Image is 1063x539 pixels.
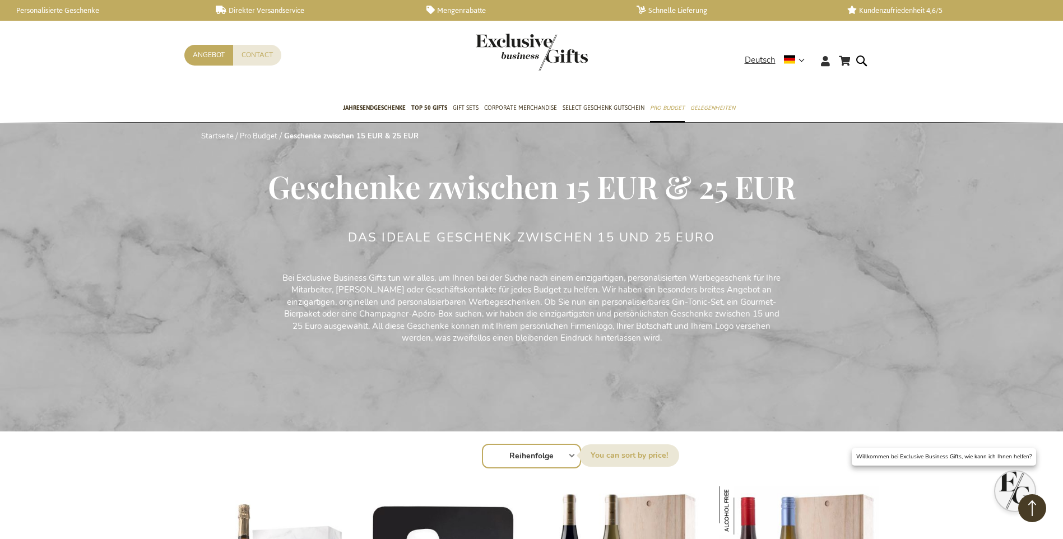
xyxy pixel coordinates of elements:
label: Sortieren nach [579,444,679,467]
span: TOP 50 Gifts [411,102,447,114]
a: Mengenrabatte [426,6,619,15]
a: Kundenzufriedenheit 4,6/5 [847,6,1039,15]
a: Contact [233,45,281,66]
span: Geschenke zwischen 15 EUR & 25 EUR [268,165,796,207]
img: Divin Alkoholfreier Wein Duo [719,486,767,535]
div: Deutsch [745,54,812,67]
span: Jahresendgeschenke [343,102,406,114]
span: Corporate Merchandise [484,102,557,114]
p: Bei Exclusive Business Gifts tun wir alles, um Ihnen bei der Suche nach einem einzigartigen, pers... [280,272,784,345]
a: store logo [476,34,532,71]
a: Personalisierte Geschenke [6,6,198,15]
span: Gift Sets [453,102,479,114]
span: Deutsch [745,54,776,67]
a: Angebot [184,45,233,66]
a: Pro Budget [240,131,277,141]
a: Direkter Versandservice [216,6,408,15]
span: Select Geschenk Gutschein [563,102,644,114]
strong: Geschenke zwischen 15 EUR & 25 EUR [284,131,419,141]
span: Gelegenheiten [690,102,735,114]
h2: Das ideale Geschenk zwischen 15 und 25 Euro [348,231,716,244]
a: Startseite [201,131,234,141]
span: Pro Budget [650,102,685,114]
img: Exclusive Business gifts logo [476,34,588,71]
a: Schnelle Lieferung [637,6,829,15]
